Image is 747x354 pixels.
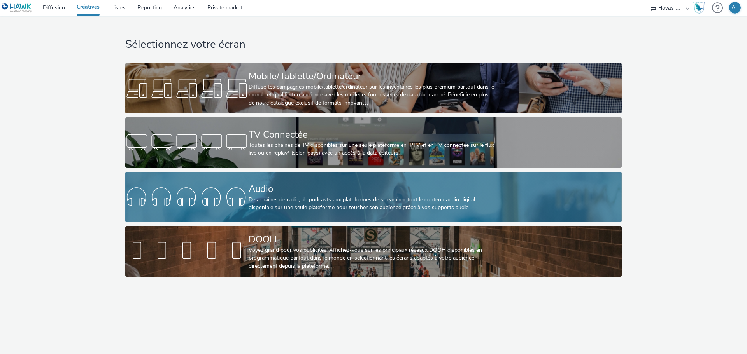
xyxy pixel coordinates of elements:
[249,83,495,107] div: Diffuse tes campagnes mobile/tablette/ordinateur sur les inventaires les plus premium partout dan...
[249,141,495,157] div: Toutes les chaines de TV disponibles sur une seule plateforme en IPTV et en TV connectée sur le f...
[125,117,621,168] a: TV ConnectéeToutes les chaines de TV disponibles sur une seule plateforme en IPTV et en TV connec...
[125,63,621,113] a: Mobile/Tablette/OrdinateurDiffuse tes campagnes mobile/tablette/ordinateur sur les inventaires le...
[125,226,621,277] a: DOOHVoyez grand pour vos publicités! Affichez-vous sur les principaux réseaux DOOH disponibles en...
[731,2,738,14] div: AL
[249,233,495,246] div: DOOH
[249,246,495,270] div: Voyez grand pour vos publicités! Affichez-vous sur les principaux réseaux DOOH disponibles en pro...
[125,172,621,222] a: AudioDes chaînes de radio, de podcasts aux plateformes de streaming: tout le contenu audio digita...
[249,70,495,83] div: Mobile/Tablette/Ordinateur
[249,196,495,212] div: Des chaînes de radio, de podcasts aux plateformes de streaming: tout le contenu audio digital dis...
[693,2,708,14] a: Hawk Academy
[249,128,495,141] div: TV Connectée
[693,2,705,14] img: Hawk Academy
[2,3,32,13] img: undefined Logo
[125,37,621,52] h1: Sélectionnez votre écran
[249,182,495,196] div: Audio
